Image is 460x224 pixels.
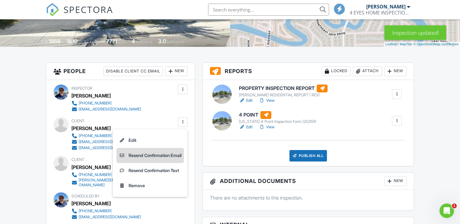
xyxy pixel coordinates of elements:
[71,133,141,139] a: [PHONE_NUMBER]
[239,111,316,119] h6: 4 POINT
[116,133,184,148] a: Edit
[71,86,92,91] span: Inspector
[239,85,328,98] a: PROPERTY INSPECTION REPORT [PERSON_NAME] RESIDENTIAL REPORT ( REV)
[106,38,117,44] div: 7771
[71,194,100,198] span: Scheduled By
[136,40,152,44] span: bedrooms
[41,40,48,44] span: Built
[289,150,327,162] div: Publish All
[67,38,77,44] div: 1810
[118,40,126,44] span: sq.ft.
[46,3,59,16] img: The Best Home Inspection Software - Spectora
[103,66,163,76] div: Disable Client CC Email
[71,145,141,151] a: [EMAIL_ADDRESS][DOMAIN_NAME]
[384,176,406,186] div: New
[239,85,328,92] h6: PROPERTY INSPECTION REPORT
[71,100,141,106] a: [PHONE_NUMBER]
[71,124,111,133] div: [PERSON_NAME]
[116,178,184,193] a: Remove
[210,194,406,201] p: There are no attachments to this inspection.
[71,157,84,162] span: Client
[384,66,406,76] div: New
[413,42,458,46] a: © OpenStreetMap contributors
[71,178,176,187] a: [PERSON_NAME][EMAIL_ADDRESS][PERSON_NAME][DOMAIN_NAME]
[165,66,188,76] div: New
[71,106,141,112] a: [EMAIL_ADDRESS][DOMAIN_NAME]
[79,178,176,187] div: [PERSON_NAME][EMAIL_ADDRESS][PERSON_NAME][DOMAIN_NAME]
[79,133,112,138] div: [PHONE_NUMBER]
[71,119,84,123] span: Client
[452,203,457,208] span: 1
[132,38,135,44] div: 4
[79,101,112,106] div: [PHONE_NUMBER]
[239,98,253,104] a: Edit
[116,148,184,163] a: Resend Confirmation Email
[384,25,446,40] div: Inspection updated!
[259,98,274,104] a: View
[79,139,141,144] div: [EMAIL_ADDRESS][DOMAIN_NAME]
[79,209,112,213] div: [PHONE_NUMBER]
[64,3,113,16] span: SPECTORA
[322,66,351,76] div: Locked
[79,215,141,219] div: [EMAIL_ADDRESS][DOMAIN_NAME]
[79,172,112,177] div: [PHONE_NUMBER]
[49,38,61,44] div: 1956
[384,42,460,47] div: |
[71,199,111,208] div: [PERSON_NAME]
[46,63,195,80] h3: People
[239,93,328,98] div: [PERSON_NAME] RESIDENTIAL REPORT ( REV)
[129,182,145,189] div: Remove
[116,163,184,178] a: Resend Confirmation Text
[350,10,410,16] div: 4 EYES HOME INSPECTIONS LLC
[71,214,141,220] a: [EMAIL_ADDRESS][DOMAIN_NAME]
[79,146,141,150] div: [EMAIL_ADDRESS][DOMAIN_NAME]
[71,91,111,100] div: [PERSON_NAME]
[158,38,166,44] div: 3.0
[167,40,184,44] span: bathrooms
[239,124,253,130] a: Edit
[78,40,87,44] span: sq. ft.
[71,139,141,145] a: [EMAIL_ADDRESS][DOMAIN_NAME]
[203,173,414,190] h3: Additional Documents
[239,119,316,124] div: [US_STATE] 4-Point Inspection Form (2025)R
[208,4,329,16] input: Search everything...
[259,124,274,130] a: View
[93,40,105,44] span: Lot Size
[396,42,413,46] a: © MapTiler
[353,66,382,76] div: Attach
[71,208,141,214] a: [PHONE_NUMBER]
[71,163,111,172] div: [PERSON_NAME]
[203,63,414,80] h3: Reports
[239,111,316,124] a: 4 POINT [US_STATE] 4-Point Inspection Form (2025)R
[71,172,176,178] a: [PHONE_NUMBER]
[366,4,406,10] div: [PERSON_NAME]
[46,8,113,21] a: SPECTORA
[439,203,454,218] iframe: Intercom live chat
[79,107,141,112] div: [EMAIL_ADDRESS][DOMAIN_NAME]
[385,42,395,46] a: Leaflet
